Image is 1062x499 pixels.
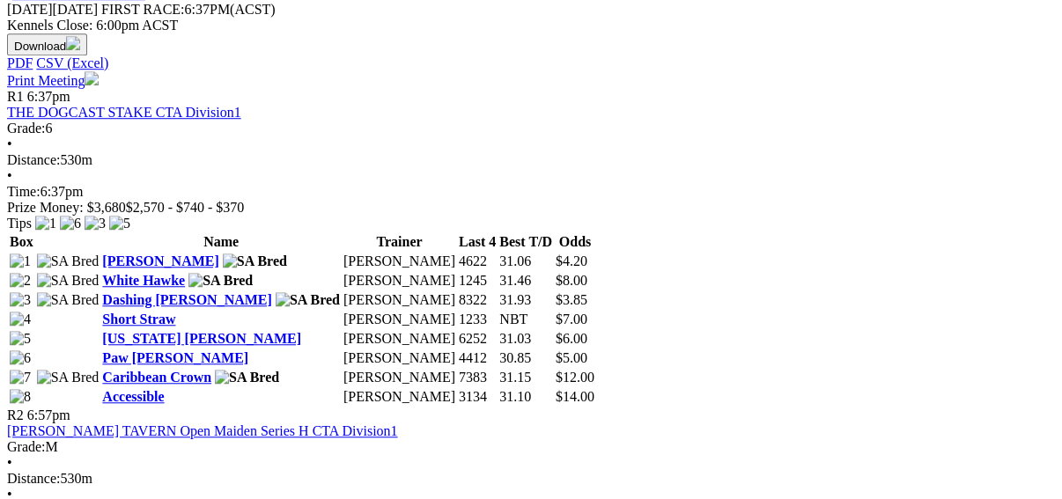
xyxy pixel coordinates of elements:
td: 31.93 [498,291,553,309]
span: [DATE] [7,2,53,17]
img: 5 [109,216,130,231]
th: Trainer [343,233,456,251]
a: CSV (Excel) [36,55,108,70]
th: Last 4 [458,233,497,251]
span: Grade: [7,121,46,136]
a: Print Meeting [7,73,99,88]
span: [DATE] [7,2,98,17]
img: SA Bred [215,370,279,385]
img: SA Bred [37,253,100,269]
img: 7 [10,370,31,385]
span: $5.00 [556,350,587,365]
span: • [7,168,12,183]
span: FIRST RACE: [101,2,184,17]
td: 6252 [458,330,497,348]
a: [US_STATE] [PERSON_NAME] [102,331,301,346]
td: [PERSON_NAME] [343,291,456,309]
img: 1 [35,216,56,231]
div: Download [7,55,1055,71]
td: 31.10 [498,388,553,406]
td: [PERSON_NAME] [343,369,456,386]
td: 1233 [458,311,497,328]
td: 4412 [458,349,497,367]
a: White Hawke [102,273,185,288]
a: PDF [7,55,33,70]
a: Paw [PERSON_NAME] [102,350,248,365]
div: M [7,439,1055,455]
img: 3 [10,292,31,308]
img: 4 [10,312,31,327]
td: [PERSON_NAME] [343,311,456,328]
td: NBT [498,311,553,328]
td: 31.06 [498,253,553,270]
img: 5 [10,331,31,347]
img: 8 [10,389,31,405]
td: 3134 [458,388,497,406]
div: 530m [7,471,1055,487]
span: Distance: [7,152,60,167]
td: 1245 [458,272,497,290]
span: $8.00 [556,273,587,288]
img: SA Bred [276,292,340,308]
span: • [7,455,12,470]
div: Kennels Close: 6:00pm ACST [7,18,1055,33]
div: 530m [7,152,1055,168]
span: Grade: [7,439,46,454]
img: SA Bred [37,273,100,289]
img: SA Bred [37,292,100,308]
td: 7383 [458,369,497,386]
td: [PERSON_NAME] [343,272,456,290]
a: Short Straw [102,312,175,327]
td: [PERSON_NAME] [343,330,456,348]
td: 31.46 [498,272,553,290]
span: Distance: [7,471,60,486]
img: download.svg [66,36,80,50]
img: 3 [85,216,106,231]
span: R1 [7,89,24,104]
span: 6:57pm [27,407,70,422]
span: $4.20 [556,253,587,268]
img: SA Bred [223,253,287,269]
td: 31.15 [498,369,553,386]
span: $2,570 - $740 - $370 [126,200,245,215]
th: Odds [555,233,595,251]
span: $3.85 [556,292,587,307]
a: Accessible [102,389,164,404]
img: 6 [60,216,81,231]
span: 6:37PM(ACST) [101,2,276,17]
span: 6:37pm [27,89,70,104]
span: $14.00 [556,389,594,404]
a: [PERSON_NAME] TAVERN Open Maiden Series H CTA Division1 [7,423,398,438]
span: • [7,136,12,151]
td: [PERSON_NAME] [343,388,456,406]
div: Prize Money: $3,680 [7,200,1055,216]
div: 6:37pm [7,184,1055,200]
a: THE DOGCAST STAKE CTA Division1 [7,105,241,120]
th: Best T/D [498,233,553,251]
div: 6 [7,121,1055,136]
td: 8322 [458,291,497,309]
img: 2 [10,273,31,289]
span: Box [10,234,33,249]
span: Tips [7,216,32,231]
td: 30.85 [498,349,553,367]
img: 1 [10,253,31,269]
span: $7.00 [556,312,587,327]
span: Time: [7,184,41,199]
th: Name [101,233,341,251]
img: 6 [10,350,31,366]
button: Download [7,33,87,55]
td: 4622 [458,253,497,270]
a: Dashing [PERSON_NAME] [102,292,271,307]
img: printer.svg [85,71,99,85]
span: $12.00 [556,370,594,385]
span: R2 [7,407,24,422]
a: Caribbean Crown [102,370,211,385]
span: $6.00 [556,331,587,346]
td: [PERSON_NAME] [343,349,456,367]
td: 31.03 [498,330,553,348]
img: SA Bred [188,273,253,289]
a: [PERSON_NAME] [102,253,218,268]
img: SA Bred [37,370,100,385]
td: [PERSON_NAME] [343,253,456,270]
